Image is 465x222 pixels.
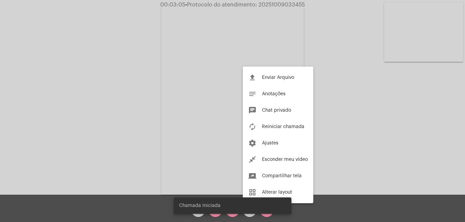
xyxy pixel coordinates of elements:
span: Esconder meu vídeo [262,157,308,162]
span: Reiniciar chamada [262,124,304,129]
span: Ajustes [262,141,278,145]
span: Anotações [262,92,286,96]
mat-icon: autorenew [248,123,256,131]
mat-icon: file_upload [248,73,256,82]
span: Chat privado [262,108,291,113]
mat-icon: chat [248,106,256,114]
span: Chamada Iniciada [179,202,221,209]
mat-icon: grid_view [248,188,256,196]
mat-icon: close_fullscreen [248,155,256,164]
mat-icon: screen_share [248,172,256,180]
mat-icon: notes [248,90,256,98]
span: Enviar Arquivo [262,75,294,80]
span: Compartilhar tela [262,174,302,178]
mat-icon: settings [248,139,256,147]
